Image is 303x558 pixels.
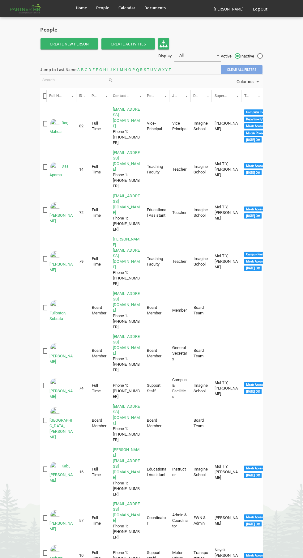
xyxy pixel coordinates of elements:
[244,522,262,527] div: [DATE] Off
[42,76,108,85] input: Search
[40,149,47,190] td: checkbox
[241,235,263,288] td: <div class="tag label label-default">Campus Residence</div> <div class="tag label label-default">...
[81,67,83,72] span: B
[244,207,266,212] div: Meals Access
[117,67,119,72] span: L
[169,333,191,374] td: General Secretary column header Job Title
[235,78,262,86] button: Columns
[124,67,127,72] span: N
[165,67,167,72] span: Y
[76,192,89,233] td: 72 column header ID
[40,333,47,374] td: checkbox
[110,376,144,401] td: Phone 1: +919827685342 is template cell column header Contact Info
[49,464,73,483] a: Kabi, [PERSON_NAME]
[132,67,135,72] span: P
[169,149,191,190] td: Teacher column header Job Title
[89,149,110,190] td: Full Time column header Personnel Type
[212,149,241,190] td: Mol T Y, Smitha column header Supervisor
[144,5,166,11] span: Documents
[169,376,191,401] td: Campus & Facilities column header Job Title
[244,137,262,143] div: [DATE] Off
[40,446,47,498] td: checkbox
[76,235,89,288] td: 79 column header ID
[88,67,91,72] span: D
[191,149,212,190] td: Imagine School column header Departments
[244,553,266,558] div: Meals Access
[89,446,110,498] td: Full Time column header Personnel Type
[76,5,87,11] span: Home
[144,403,169,444] td: Board Member column header Position
[244,389,262,394] div: [DATE] Off
[76,149,89,190] td: 14 column header ID
[40,65,171,75] div: Jump to Last Name: - - - - - - - - - - - - - - - - - - - - - - - - -
[140,67,143,72] span: R
[144,446,169,498] td: Educational Assistant column header Position
[241,500,263,542] td: <div class="tag label label-default">Meals Access</div> <div class="tag label label-default">Sund...
[244,170,262,175] div: [DATE] Off
[244,382,266,387] div: Meals Access
[49,354,73,364] a: [PERSON_NAME]
[169,106,191,147] td: Vice Principal column header Job Title
[101,38,155,49] span: Create Activities
[110,333,144,374] td: gs@stepind.orgPhone 1: +919123558022 is template cell column header Contact Info
[191,500,212,542] td: EWN & Admin column header Departments
[49,509,61,521] img: Emp-ff444c36-2e5f-4365-8f09-87e68d271f84.png
[110,67,112,72] span: J
[244,94,252,98] span: Tags
[49,161,61,172] img: Emp-185d491c-97f5-4e8b-837e-d12e7bc2f190.png
[47,149,76,190] td: Das, Aparna is template cell column header Full Name
[136,67,139,72] span: Q
[47,192,76,233] td: Das, Lisa is template cell column header Full Name
[154,67,156,72] span: V
[113,94,133,98] span: Contact Info
[89,376,110,401] td: Full Time column header Personnel Type
[89,106,110,147] td: Full Time column header Personnel Type
[147,94,161,98] span: Position
[89,500,110,542] td: Full Time column header Personnel Type
[212,446,241,498] td: Mol T Y, Smitha column header Supervisor
[191,446,212,498] td: Imagine School column header Departments
[108,77,113,84] span: search
[193,94,214,98] span: Departments
[113,107,140,128] a: [EMAIL_ADDRESS][DOMAIN_NAME]
[96,67,98,72] span: F
[169,500,191,542] td: Admin & Coordinator column header Job Title
[244,266,262,271] div: [DATE] Off
[212,376,241,401] td: Mol T Y, Smitha column header Supervisor
[113,291,140,313] a: [EMAIL_ADDRESS][DOMAIN_NAME]
[49,377,61,388] img: Emp-a83bfb42-0f5f-463c-869c-0ed82ff50f90.png
[49,544,61,556] img: Emp-1637c222-7ad4-4c63-adbd-afba3a2207f3.png
[49,521,73,531] a: [PERSON_NAME]
[40,290,47,331] td: checkbox
[110,192,144,233] td: lisadas@imagineschools.inPhone 1: +919692981119 is template cell column header Contact Info
[191,106,212,147] td: Imagine School column header Departments
[212,500,241,542] td: Nayak, Madhumita column header Supervisor
[158,38,169,49] a: Organisation Chart
[191,290,212,331] td: Board Team column header Departments
[49,407,61,418] img: Emp-314a2e4f-2472-495b-91ee-46af4e604102.png
[76,403,89,444] td: column header ID
[191,333,212,374] td: Board Team column header Departments
[244,514,266,520] div: Meals Access
[49,389,73,399] a: [PERSON_NAME]
[209,1,248,17] a: [PERSON_NAME]
[191,192,212,233] td: Imagine School column header Departments
[113,404,140,425] a: [EMAIL_ADDRESS][DOMAIN_NAME]
[92,67,95,72] span: E
[49,418,73,439] a: [GEOGRAPHIC_DATA], [PERSON_NAME]
[169,290,191,331] td: Member column header Job Title
[169,67,171,72] span: Z
[160,40,168,48] img: org-chart.svg
[212,403,241,444] td: column header Supervisor
[212,192,241,233] td: Mol T Y, Smitha column header Supervisor
[162,67,164,72] span: X
[169,446,191,498] td: Instructor column header Job Title
[110,235,144,288] td: shobha@imagineschools.inPhone 1: +919102065904 is template cell column header Contact Info
[89,235,110,288] td: Full Time column header Personnel Type
[49,461,61,472] img: Emp-882b93ba-a2df-4879-a1b5-e9990336fd52.png
[107,67,109,72] span: I
[47,333,76,374] td: George, Samson is template cell column header Full Name
[221,65,262,74] span: Clear all filters
[113,501,140,523] a: [EMAIL_ADDRESS][DOMAIN_NAME]
[191,403,212,444] td: Board Team column header Departments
